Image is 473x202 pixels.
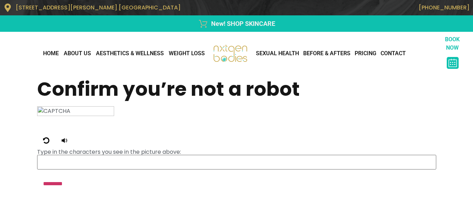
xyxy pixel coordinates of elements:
[37,78,436,101] h1: Confirm you’re not a robot
[37,149,436,155] label: Type in the characters you see in the picture above:
[37,134,55,149] button: Reload CAPTCHA
[353,46,378,60] a: Pricing
[439,35,466,52] p: BOOK NOW
[61,46,93,60] a: About Us
[166,46,207,60] a: WEIGHT LOSS
[55,134,74,149] button: Play CAPTCHA
[4,46,207,60] nav: Menu
[37,106,114,127] img: CAPTCHA
[254,46,439,60] nav: Menu
[93,46,166,60] a: AESTHETICS & WELLNESS
[4,19,469,28] a: New! SHOP SKINCARE
[254,46,301,60] a: Sexual Health
[240,4,470,11] p: [PHONE_NUMBER]
[301,46,353,60] a: Before & Afters
[41,46,61,60] a: Home
[378,46,408,60] a: CONTACT
[16,3,181,12] span: [STREET_ADDRESS][PERSON_NAME] [GEOGRAPHIC_DATA]
[209,19,275,28] span: New! SHOP SKINCARE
